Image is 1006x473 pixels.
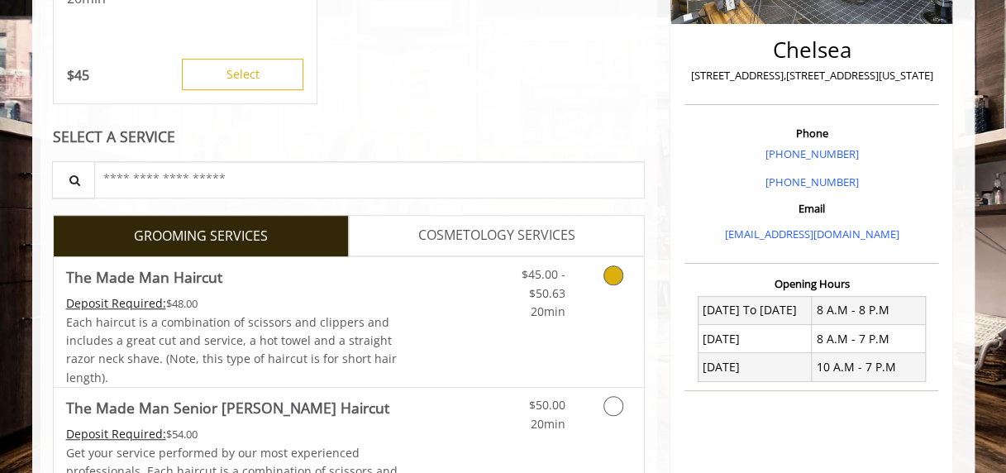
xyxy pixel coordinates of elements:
[689,203,934,214] h3: Email
[812,296,926,324] td: 8 A.M - 8 P.M
[66,426,166,442] span: This service needs some Advance to be paid before we block your appointment
[418,225,575,246] span: COSMETOLOGY SERVICES
[67,66,74,84] span: $
[812,353,926,381] td: 10 A.M - 7 P.M
[66,295,166,311] span: This service needs some Advance to be paid before we block your appointment
[698,353,812,381] td: [DATE]
[684,278,938,289] h3: Opening Hours
[530,416,565,432] span: 20min
[66,265,222,289] b: The Made Man Haircut
[66,314,397,385] span: Each haircut is a combination of scissors and clippers and includes a great cut and service, a ho...
[698,325,812,353] td: [DATE]
[521,266,565,300] span: $45.00 - $50.63
[66,294,398,313] div: $48.00
[530,303,565,319] span: 20min
[528,397,565,413] span: $50.00
[66,425,398,443] div: $54.00
[724,227,899,241] a: [EMAIL_ADDRESS][DOMAIN_NAME]
[689,67,934,84] p: [STREET_ADDRESS],[STREET_ADDRESS][US_STATE]
[689,127,934,139] h3: Phone
[765,146,858,161] a: [PHONE_NUMBER]
[53,129,646,145] div: SELECT A SERVICE
[52,161,95,198] button: Service Search
[698,296,812,324] td: [DATE] To [DATE]
[67,66,89,84] p: 45
[765,174,858,189] a: [PHONE_NUMBER]
[66,396,389,419] b: The Made Man Senior [PERSON_NAME] Haircut
[182,59,303,90] button: Select
[812,325,926,353] td: 8 A.M - 7 P.M
[689,38,934,62] h2: Chelsea
[134,226,268,247] span: GROOMING SERVICES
